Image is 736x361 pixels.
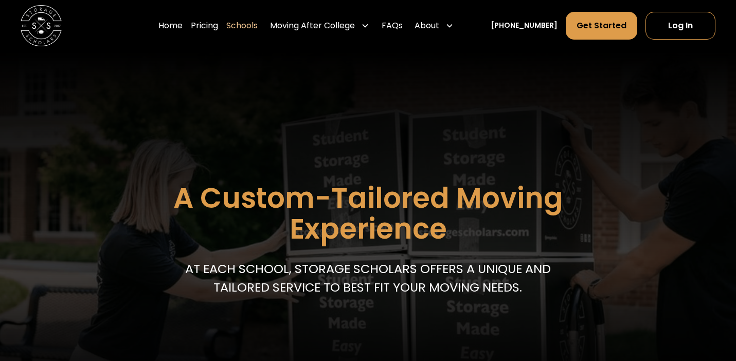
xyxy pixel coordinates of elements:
[566,12,637,40] a: Get Started
[415,20,439,32] div: About
[645,12,715,40] a: Log In
[181,260,555,297] p: At each school, storage scholars offers a unique and tailored service to best fit your Moving needs.
[158,11,183,40] a: Home
[266,11,373,40] div: Moving After College
[21,5,62,46] img: Storage Scholars main logo
[226,11,258,40] a: Schools
[121,183,615,245] h1: A Custom-Tailored Moving Experience
[270,20,355,32] div: Moving After College
[191,11,218,40] a: Pricing
[382,11,403,40] a: FAQs
[491,20,558,31] a: [PHONE_NUMBER]
[411,11,458,40] div: About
